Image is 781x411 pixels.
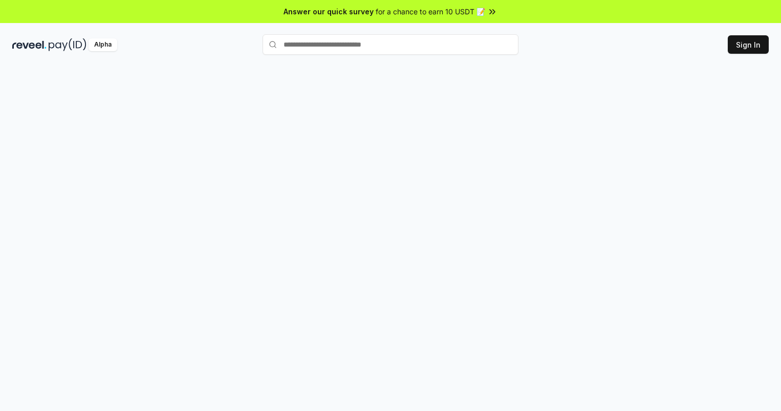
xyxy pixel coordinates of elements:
span: for a chance to earn 10 USDT 📝 [376,6,485,17]
span: Answer our quick survey [284,6,374,17]
img: reveel_dark [12,38,47,51]
div: Alpha [89,38,117,51]
img: pay_id [49,38,86,51]
button: Sign In [728,35,769,54]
